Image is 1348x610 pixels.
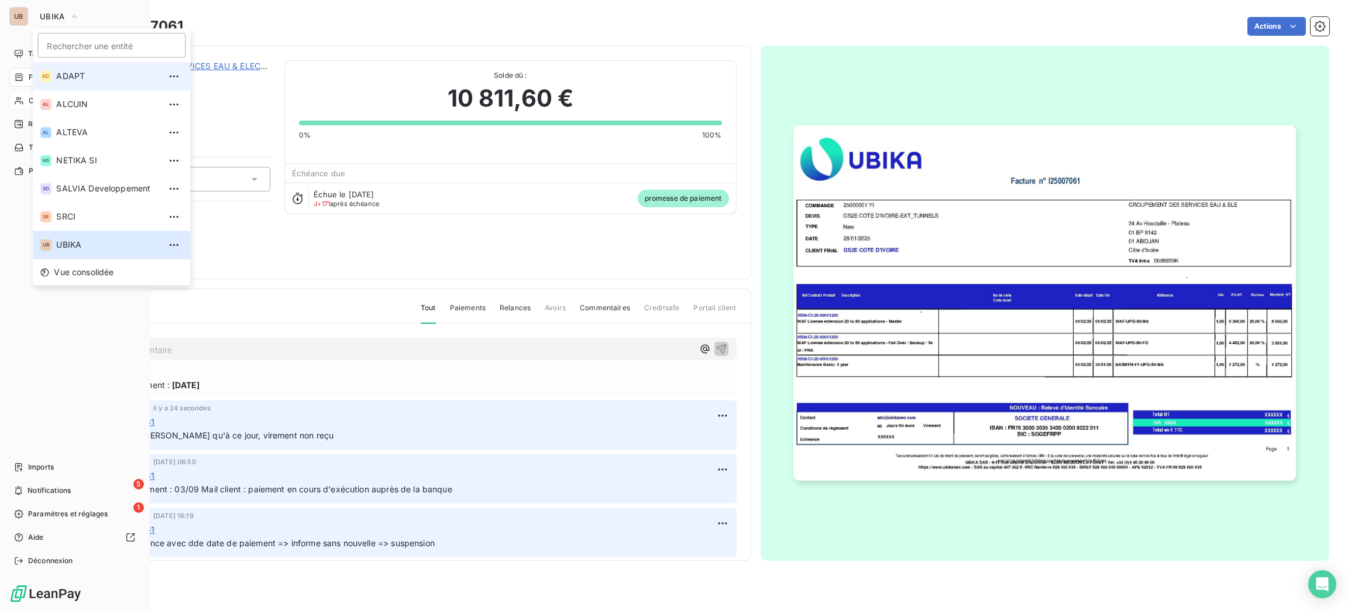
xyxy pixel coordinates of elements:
[299,130,311,140] span: 0%
[40,98,51,110] div: AL
[56,239,160,251] span: UBIKA
[40,12,65,21] span: UBIKA
[638,190,729,207] span: promesse de paiement
[450,303,486,323] span: Paiements
[40,183,51,194] div: SD
[545,303,566,323] span: Avoirs
[56,98,160,110] span: ALCUIN
[28,532,44,543] span: Aide
[9,584,82,603] img: Logo LeanPay
[56,126,160,138] span: ALTEVA
[37,33,185,57] input: placeholder
[40,211,51,222] div: SR
[1247,17,1306,36] button: Actions
[40,126,51,138] div: AL
[172,379,200,391] span: [DATE]
[29,72,59,83] span: Factures
[78,484,452,494] span: Promesse de paiement : 03/09 Mail client : paiement en cours d'exécution auprès de la banque
[133,479,144,489] span: 5
[40,70,51,82] div: AD
[56,155,160,166] span: NETIKA SI
[92,61,316,71] a: GROUPEMENT DES SERVICES EAU & ELECTRICITE GS2E
[28,509,108,519] span: Paramètres et réglages
[27,485,71,496] span: Notifications
[292,169,345,178] span: Échéance due
[133,502,144,513] span: 1
[40,155,51,166] div: NS
[29,166,64,176] span: Paiements
[299,70,721,81] span: Solde dû :
[448,81,574,116] span: 10 811,60 €
[693,303,736,323] span: Portail client
[28,556,73,566] span: Déconnexion
[314,190,374,199] span: Échue le [DATE]
[54,266,114,278] span: Vue consolidée
[56,211,160,222] span: SRCI
[56,70,160,82] span: ADAPT
[793,125,1296,481] img: invoice_thumbnail
[314,200,330,208] span: J+171
[29,95,52,106] span: Clients
[28,119,59,129] span: Relances
[29,142,53,153] span: Tâches
[9,528,140,547] a: Aide
[153,458,196,465] span: [DATE] 08:50
[28,49,82,59] span: Tableau de bord
[78,538,435,548] span: 02/09 Mail de relance avec dde date de paiement => informe sans nouvelle => suspension
[153,405,211,412] span: il y a 24 secondes
[78,430,333,440] span: 16/09 J'informe [PERSON_NAME] qu'à ce jour, virement non reçu
[1308,570,1336,598] div: Open Intercom Messenger
[702,130,722,140] span: 100%
[500,303,531,323] span: Relances
[153,512,194,519] span: [DATE] 16:19
[40,239,51,251] div: UB
[580,303,630,323] span: Commentaires
[9,7,28,26] div: UB
[56,183,160,194] span: SALVIA Developpement
[421,303,436,324] span: Tout
[644,303,680,323] span: Creditsafe
[28,462,54,472] span: Imports
[314,200,379,207] span: après échéance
